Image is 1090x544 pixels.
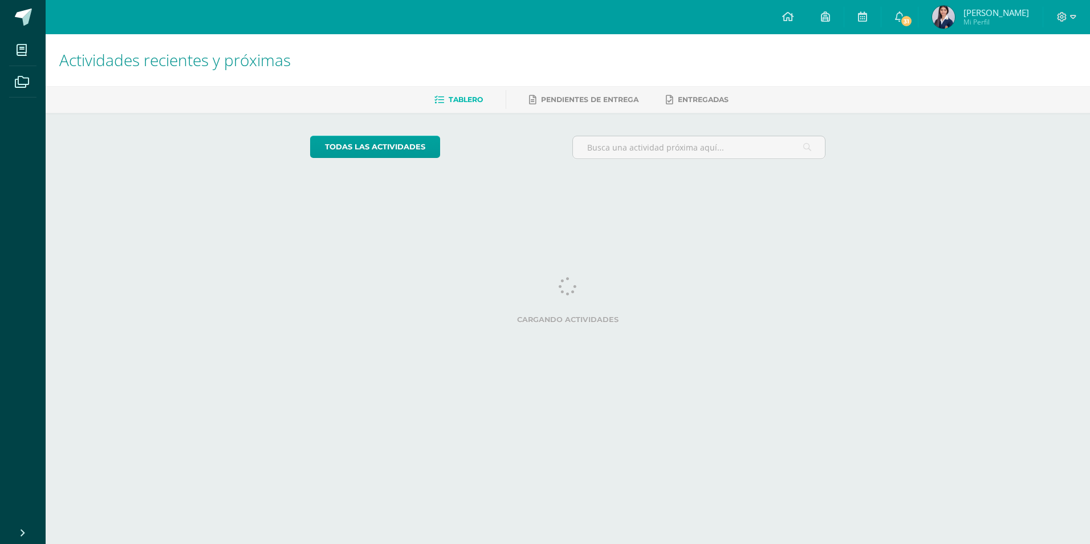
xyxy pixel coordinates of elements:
label: Cargando actividades [310,315,826,324]
span: Mi Perfil [963,17,1029,27]
span: [PERSON_NAME] [963,7,1029,18]
span: Entregadas [678,95,729,104]
a: todas las Actividades [310,136,440,158]
span: Tablero [449,95,483,104]
input: Busca una actividad próxima aquí... [573,136,825,159]
img: d4e5516f0f52c01e7b1fb8f75a30b0e0.png [932,6,955,29]
span: Actividades recientes y próximas [59,49,291,71]
a: Tablero [434,91,483,109]
span: Pendientes de entrega [541,95,638,104]
a: Pendientes de entrega [529,91,638,109]
span: 31 [900,15,912,27]
a: Entregadas [666,91,729,109]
